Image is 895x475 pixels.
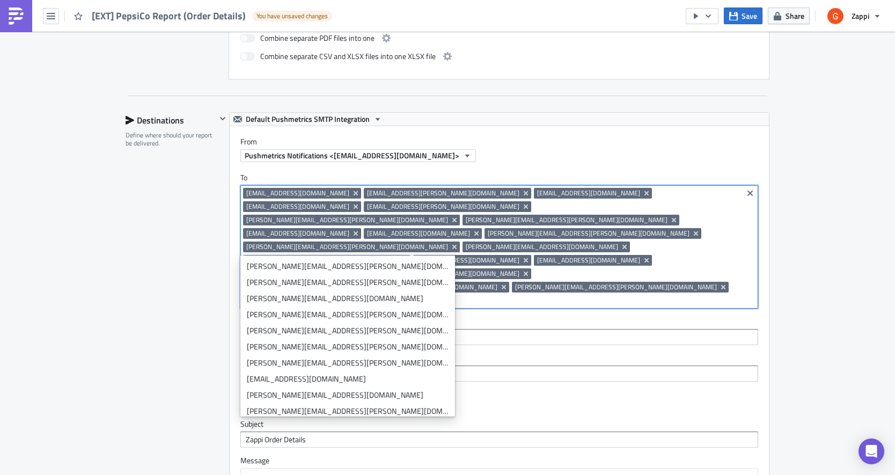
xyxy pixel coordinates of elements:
button: Remove Tag [351,188,361,199]
span: [PERSON_NAME][EMAIL_ADDRESS][PERSON_NAME][DOMAIN_NAME] [246,243,448,251]
span: Default Pushmetrics SMTP Integration [246,113,370,126]
span: Pushmetrics Notifications <[EMAIL_ADDRESS][DOMAIN_NAME]> [245,150,459,161]
span: [EMAIL_ADDRESS][PERSON_NAME][DOMAIN_NAME] [367,202,519,211]
div: [PERSON_NAME][EMAIL_ADDRESS][PERSON_NAME][DOMAIN_NAME] [247,357,449,368]
span: Share [786,10,804,21]
span: Zappi [852,10,869,21]
span: [EMAIL_ADDRESS][DOMAIN_NAME] [537,189,640,198]
span: [PERSON_NAME][EMAIL_ADDRESS][PERSON_NAME][DOMAIN_NAME] [246,216,448,224]
button: Remove Tag [351,201,361,212]
span: [EMAIL_ADDRESS][DOMAIN_NAME] [537,256,640,265]
button: Remove Tag [500,282,509,293]
span: [PERSON_NAME][EMAIL_ADDRESS][PERSON_NAME][DOMAIN_NAME] [488,229,689,238]
button: Share [768,8,810,24]
ul: selectable options [240,255,455,416]
button: Remove Tag [642,255,652,266]
span: [EMAIL_ADDRESS][DOMAIN_NAME] [246,229,349,238]
button: Remove Tag [670,215,679,225]
button: Remove Tag [450,242,460,252]
label: Message [240,456,758,465]
button: Remove Tag [692,228,701,239]
span: [PERSON_NAME][EMAIL_ADDRESS][DOMAIN_NAME] [466,243,618,251]
body: Rich Text Area. Press ALT-0 for help. [4,4,512,13]
label: To [240,173,758,182]
label: BCC [240,353,758,363]
div: Open Intercom Messenger [859,439,884,464]
button: Remove Tag [642,188,652,199]
span: [EMAIL_ADDRESS][DOMAIN_NAME] [416,256,519,265]
div: [PERSON_NAME][EMAIL_ADDRESS][PERSON_NAME][DOMAIN_NAME] [247,261,449,272]
div: Define where should your report be delivered. [126,131,216,148]
p: Please see attached an excel sheet containing the order details for the previous month. [4,4,512,13]
button: Remove Tag [522,201,531,212]
div: [PERSON_NAME][EMAIL_ADDRESS][PERSON_NAME][DOMAIN_NAME] [247,406,449,416]
button: Remove Tag [472,228,482,239]
span: Combine separate CSV and XLSX files into one XLSX file [260,50,436,63]
button: Pushmetrics Notifications <[EMAIL_ADDRESS][DOMAIN_NAME]> [240,149,476,162]
span: [PERSON_NAME][EMAIL_ADDRESS][PERSON_NAME][DOMAIN_NAME] [466,216,667,224]
span: [EMAIL_ADDRESS][DOMAIN_NAME] [246,189,349,198]
span: Save [742,10,757,21]
button: Remove Tag [620,242,630,252]
span: Combine separate PDF files into one [260,32,375,45]
div: [PERSON_NAME][EMAIL_ADDRESS][PERSON_NAME][DOMAIN_NAME] [247,325,449,336]
div: [PERSON_NAME][EMAIL_ADDRESS][PERSON_NAME][DOMAIN_NAME] [247,309,449,320]
span: [EMAIL_ADDRESS][DOMAIN_NAME] [367,229,470,238]
button: Hide content [216,112,229,125]
span: You have unsaved changes [256,12,328,20]
div: [PERSON_NAME][EMAIL_ADDRESS][DOMAIN_NAME] [247,293,449,304]
div: [PERSON_NAME][EMAIL_ADDRESS][DOMAIN_NAME] [247,390,449,400]
label: From [240,137,769,147]
button: Clear selected items [744,187,757,200]
div: Destinations [126,112,216,128]
span: [PERSON_NAME][EMAIL_ADDRESS][PERSON_NAME][DOMAIN_NAME] [515,283,717,291]
div: [EMAIL_ADDRESS][DOMAIN_NAME] [247,374,449,384]
img: PushMetrics [8,8,25,25]
button: Remove Tag [351,228,361,239]
button: Remove Tag [450,215,460,225]
input: Select em ail add ress [243,332,754,342]
button: Remove Tag [522,188,531,199]
span: [EMAIL_ADDRESS][PERSON_NAME][DOMAIN_NAME] [367,189,519,198]
div: [PERSON_NAME][EMAIL_ADDRESS][PERSON_NAME][DOMAIN_NAME] [247,341,449,352]
button: Remove Tag [719,282,729,293]
button: Zappi [821,4,887,28]
span: [EMAIL_ADDRESS][DOMAIN_NAME] [246,202,349,211]
button: Remove Tag [522,255,531,266]
input: Select em ail add ress [243,368,754,379]
button: Save [724,8,762,24]
div: [PERSON_NAME][EMAIL_ADDRESS][PERSON_NAME][DOMAIN_NAME] [247,277,449,288]
label: Subject [240,419,758,429]
span: [EXT] PepsiCo Report (Order Details) [92,10,247,22]
button: Remove Tag [522,268,531,279]
label: CC [240,317,758,326]
img: Avatar [826,7,845,25]
button: Default Pushmetrics SMTP Integration [230,113,386,126]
